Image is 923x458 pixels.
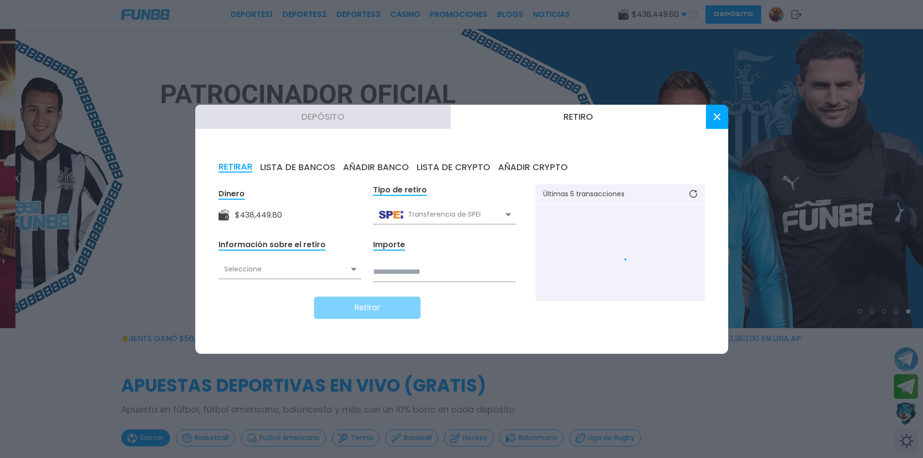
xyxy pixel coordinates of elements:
[219,189,245,200] div: Dinero
[314,297,421,319] button: Retirar
[373,239,405,251] div: Importe
[379,211,403,219] img: Transferencia de SPEI
[373,185,427,196] div: Tipo de retiro
[373,205,516,224] div: Transferencia de SPEI
[235,209,282,221] div: $ 438,449.80
[219,260,361,279] div: Seleccione
[417,162,490,173] button: LISTA DE CRYPTO
[260,162,335,173] button: LISTA DE BANCOS
[451,105,706,129] button: Retiro
[543,190,625,197] p: Últimas 5 transacciones
[219,239,326,251] div: Información sobre el retiro
[498,162,568,173] button: AÑADIR CRYPTO
[343,162,409,173] button: AÑADIR BANCO
[195,105,451,129] button: Depósito
[219,162,252,173] button: RETIRAR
